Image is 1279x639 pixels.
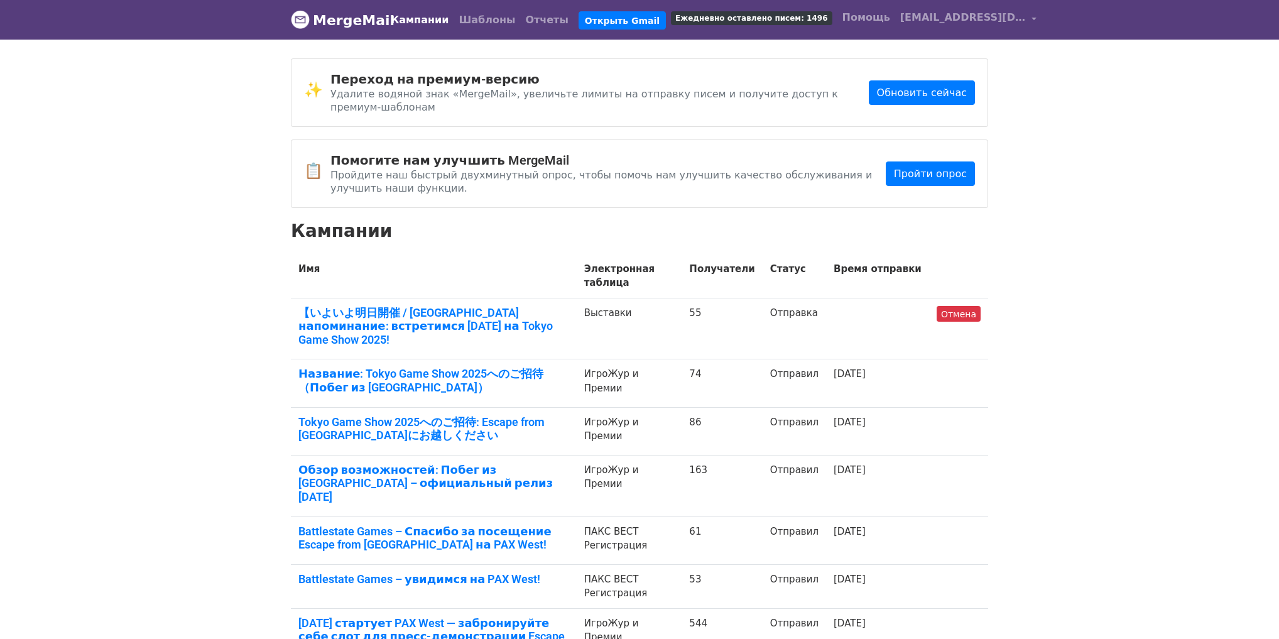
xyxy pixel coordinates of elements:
font: Отправил [770,464,819,476]
a: [DATE] [834,574,866,585]
font: Пройти опрос [894,168,967,180]
font: Электронная таблица [584,263,655,289]
font: Battlestate Games – Спасибо за посещение Escape from [GEOGRAPHIC_DATA] на PAX West! [298,525,552,552]
font: MergeMail [313,13,395,28]
font: Кампании [291,221,393,241]
a: Шаблоны [454,8,520,33]
font: 📋 [304,162,323,180]
font: Обзор возможностей: Побег из [GEOGRAPHIC_DATA] – официальный релиз [DATE] [298,463,553,503]
a: Tokyo Game Show 2025へのご招待: Escape from [GEOGRAPHIC_DATA]にお越しください [298,415,569,442]
font: Получатели [689,263,754,275]
font: Переход на премиум-версию [330,72,540,87]
font: Имя [298,263,320,275]
a: [DATE] [834,464,866,476]
a: Обновить сейчас [869,80,975,105]
font: ПАКС ВЕСТ Регистрация [584,574,648,599]
font: Название: Tokyo Game Show 2025へのご招待（Побег из [GEOGRAPHIC_DATA]） [298,367,543,394]
font: 74 [689,368,701,380]
font: 【いよいよ明日開催 / [GEOGRAPHIC_DATA] напоминание: встретимся [DATE] на Tokyo Game Show 2025! [298,306,553,346]
font: Отправил [770,618,819,629]
a: Обзор возможностей: Побег из [GEOGRAPHIC_DATA] – официальный релиз [DATE] [298,463,569,504]
a: [EMAIL_ADDRESS][DOMAIN_NAME] [895,5,1042,35]
font: Кампании [391,14,449,26]
font: Отмена [941,309,976,319]
font: Tokyo Game Show 2025へのご招待: Escape from [GEOGRAPHIC_DATA]にお越しください [298,415,545,442]
a: Открыть Gmail [579,11,666,30]
a: Ежедневно оставлено писем: 1496 [666,5,837,30]
font: Статус [770,263,806,275]
font: Выставки [584,307,632,319]
a: 【いよいよ明日開催 / [GEOGRAPHIC_DATA] напоминание: встретимся [DATE] на Tokyo Game Show 2025! [298,306,569,347]
font: Отправил [770,574,819,585]
a: Battlestate Games – увидимся на PAX West! [298,572,569,586]
font: 163 [689,464,707,476]
font: Помощь [842,11,890,23]
a: [DATE] [834,368,866,380]
font: ИгроЖур и Премии [584,368,639,394]
font: Ежедневно оставлено писем: 1496 [675,14,827,23]
font: 61 [689,526,701,537]
font: Открыть Gmail [585,15,660,25]
font: Удалите водяной знак «MergeMail», увеличьте лимиты на отправку писем и получите доступ к премиум-... [330,88,838,113]
font: ✨ [304,81,323,99]
font: ИгроЖур и Премии [584,464,639,490]
a: MergeMail [291,7,376,33]
font: 544 [689,618,707,629]
font: Отправка [770,307,818,319]
font: Помогите нам улучшить MergeMail [330,153,569,168]
a: Кампании [386,8,454,33]
font: Отправил [770,417,819,428]
a: Название: Tokyo Game Show 2025へのご招待（Побег из [GEOGRAPHIC_DATA]） [298,367,569,394]
img: Логотип MergeMail [291,10,310,29]
font: 86 [689,417,701,428]
font: ПАКС ВЕСТ Регистрация [584,526,648,552]
a: Отмена [937,306,981,322]
a: [DATE] [834,618,866,629]
font: Шаблоны [459,14,515,26]
a: Помощь [837,5,895,30]
font: Время отправки [834,263,922,275]
font: 53 [689,574,701,585]
a: Пройти опрос [886,161,975,186]
font: ИгроЖур и Премии [584,417,639,442]
a: Отчеты [520,8,573,33]
font: 55 [689,307,701,319]
a: [DATE] [834,417,866,428]
font: Обновить сейчас [877,87,967,99]
a: Battlestate Games – Спасибо за посещение Escape from [GEOGRAPHIC_DATA] на PAX West! [298,525,569,552]
font: [EMAIL_ADDRESS][DOMAIN_NAME] [900,11,1096,23]
font: Отчеты [525,14,568,26]
font: Пройдите наш быстрый двухминутный опрос, чтобы помочь нам улучшить качество обслуживания и улучши... [330,169,872,194]
font: Battlestate Games – увидимся на PAX West! [298,572,540,586]
a: [DATE] [834,526,866,537]
font: Отправил [770,368,819,380]
font: Отправил [770,526,819,537]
